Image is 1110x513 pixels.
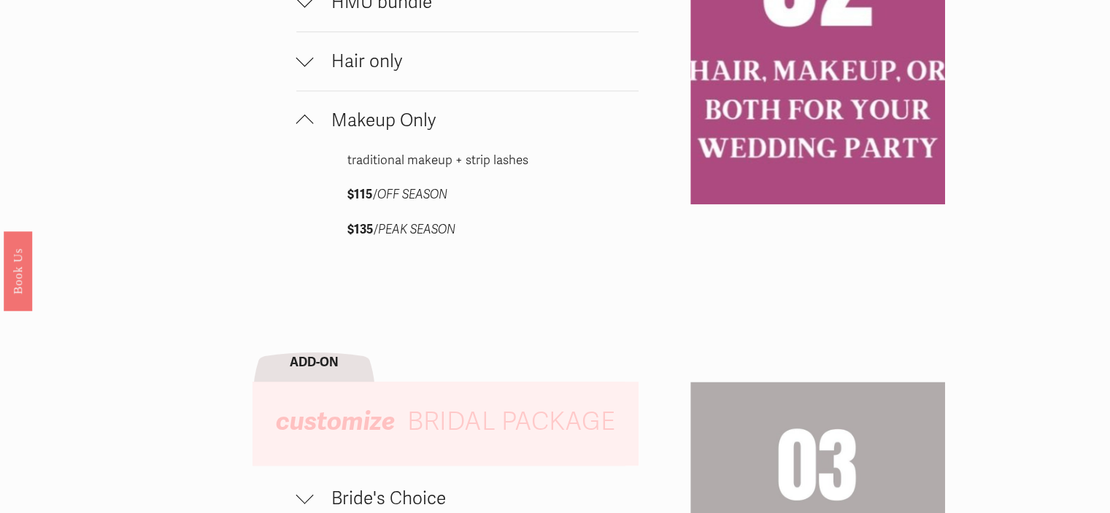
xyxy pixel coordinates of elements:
strong: $115 [347,187,373,202]
span: Makeup Only [314,109,639,131]
button: Hair only [296,32,639,90]
em: PEAK SEASON [378,222,455,237]
span: BRIDAL PACKAGE [407,406,615,437]
div: Makeup Only [296,150,639,252]
em: OFF SEASON [377,187,447,202]
p: / [347,219,587,242]
strong: $135 [347,222,374,237]
span: Hair only [314,50,639,72]
p: / [347,184,587,207]
button: Makeup Only [296,91,639,150]
em: customize [276,406,396,437]
p: traditional makeup + strip lashes [347,150,587,172]
a: Book Us [4,231,32,310]
strong: ADD-ON [290,355,339,370]
span: Bride's Choice [314,487,595,509]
